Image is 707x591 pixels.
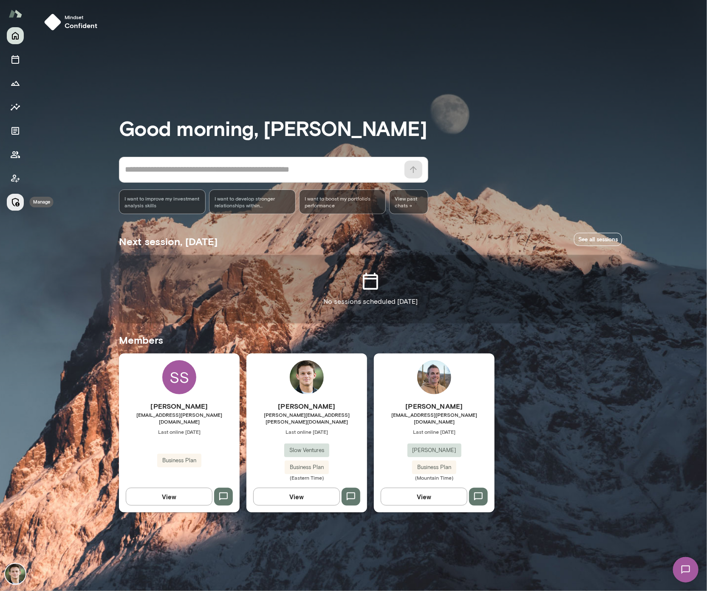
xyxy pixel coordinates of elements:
div: I want to develop stronger relationships within [PERSON_NAME] [209,189,296,214]
span: [EMAIL_ADDRESS][PERSON_NAME][DOMAIN_NAME] [119,411,240,425]
button: Home [7,27,24,44]
span: I want to develop stronger relationships within [PERSON_NAME] [215,195,290,209]
span: View past chats -> [389,189,428,214]
span: Business Plan [412,463,456,472]
h6: [PERSON_NAME] [119,401,240,411]
span: Mindset [65,14,97,20]
h5: Members [119,333,622,347]
div: I want to boost my portfolio's performance [299,189,386,214]
h6: confident [65,20,97,31]
div: SS [162,360,196,394]
button: Manage [7,194,24,211]
a: See all sessions [574,233,622,246]
button: Insights [7,99,24,116]
span: I want to improve my investment analysis skills [124,195,200,209]
span: Last online [DATE] [374,428,495,435]
button: Members [7,146,24,163]
span: [PERSON_NAME][EMAIL_ADDRESS][PERSON_NAME][DOMAIN_NAME] [246,411,367,425]
div: Manage [30,197,54,207]
button: Documents [7,122,24,139]
p: No sessions scheduled [DATE] [323,297,418,307]
span: Last online [DATE] [119,428,240,435]
div: I want to improve my investment analysis skills [119,189,206,214]
img: Alex Marcus [5,564,25,584]
img: Adam Griffin [417,360,451,394]
button: Growth Plan [7,75,24,92]
button: View [126,488,212,506]
span: Slow Ventures [284,446,329,455]
span: Last online [DATE] [246,428,367,435]
button: Mindsetconfident [41,10,104,34]
h3: Good morning, [PERSON_NAME] [119,116,622,140]
h5: Next session, [DATE] [119,235,218,248]
button: Sessions [7,51,24,68]
img: Alex Marcus [290,360,324,394]
span: (Eastern Time) [246,474,367,481]
span: Business Plan [157,456,201,465]
button: View [253,488,340,506]
button: Client app [7,170,24,187]
img: mindset [44,14,61,31]
span: I want to boost my portfolio's performance [305,195,380,209]
span: [EMAIL_ADDRESS][PERSON_NAME][DOMAIN_NAME] [374,411,495,425]
img: Mento [8,6,22,22]
span: Business Plan [285,463,329,472]
button: View [381,488,467,506]
h6: [PERSON_NAME] [374,401,495,411]
h6: [PERSON_NAME] [246,401,367,411]
span: (Mountain Time) [374,474,495,481]
span: [PERSON_NAME] [407,446,461,455]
